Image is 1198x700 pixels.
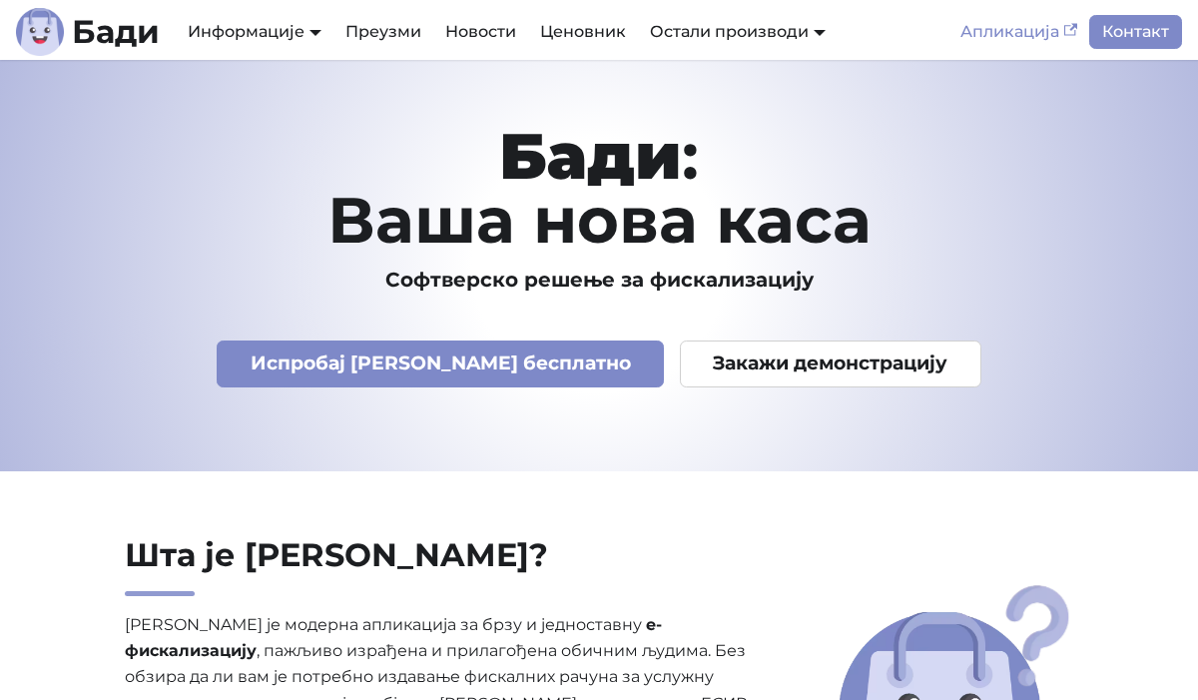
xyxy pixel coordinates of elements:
[433,15,528,49] a: Новости
[650,22,826,41] a: Остали производи
[217,341,664,387] a: Испробај [PERSON_NAME] бесплатно
[333,15,433,49] a: Преузми
[16,8,160,56] a: ЛогоЛогоБади
[125,615,662,660] strong: е-фискализацију
[528,15,638,49] a: Ценовник
[1089,15,1182,49] a: Контакт
[46,124,1152,252] h1: : Ваша нова каса
[46,268,1152,293] h3: Софтверско решење за фискализацију
[16,8,64,56] img: Лого
[125,535,757,596] h2: Шта је [PERSON_NAME]?
[188,22,321,41] a: Информације
[499,117,682,195] strong: Бади
[72,16,160,48] b: Бади
[680,341,981,387] a: Закажи демонстрацију
[948,15,1089,49] a: Апликација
